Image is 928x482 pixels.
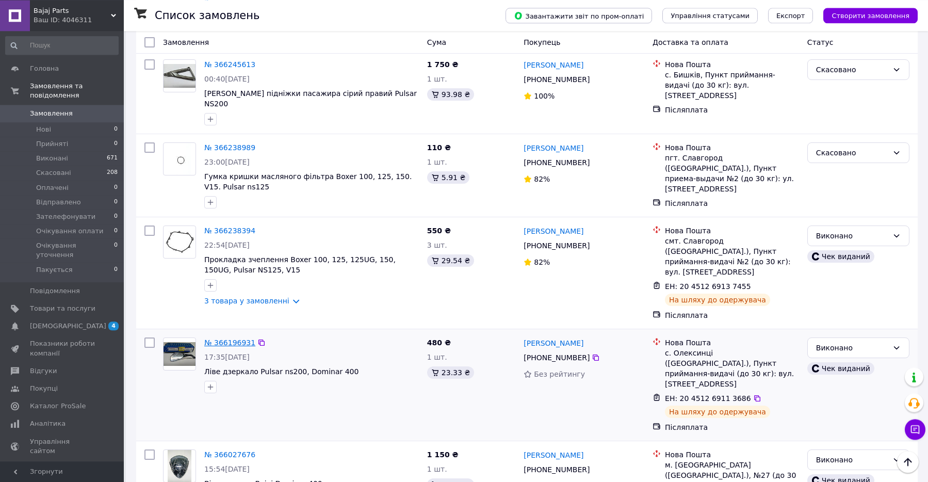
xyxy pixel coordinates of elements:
[30,419,66,428] span: Аналітика
[30,366,57,376] span: Відгуки
[163,226,196,259] a: Фото товару
[665,310,799,320] div: Післяплата
[823,8,918,23] button: Створити замовлення
[204,227,255,235] a: № 366238394
[832,12,909,20] span: Створити замовлення
[114,241,118,260] span: 0
[30,304,95,313] span: Товари та послуги
[524,226,583,236] a: [PERSON_NAME]
[108,322,119,330] span: 4
[30,322,106,331] span: [DEMOGRAPHIC_DATA]
[427,254,474,267] div: 29.54 ₴
[204,255,396,274] a: Прокладка зчеплення Boxer 100, 125, 125UG, 150, 150UG, Pulsar NS125, V15
[164,64,196,88] img: Фото товару
[204,75,250,83] span: 00:40[DATE]
[163,338,196,371] a: Фото товару
[204,60,255,69] a: № 366245613
[427,241,447,249] span: 3 шт.
[905,419,925,440] button: Чат з покупцем
[816,342,888,354] div: Виконано
[114,139,118,149] span: 0
[163,142,196,175] a: Фото товару
[36,168,71,178] span: Скасовані
[114,227,118,236] span: 0
[107,168,118,178] span: 208
[168,143,191,175] img: Фото товару
[30,401,86,411] span: Каталог ProSale
[114,212,118,221] span: 0
[534,175,550,183] span: 82%
[30,286,80,296] span: Повідомлення
[768,8,813,23] button: Експорт
[204,241,250,249] span: 22:54[DATE]
[665,142,799,153] div: Нова Пошта
[427,75,447,83] span: 1 шт.
[522,350,592,365] div: [PHONE_NUMBER]
[30,437,95,456] span: Управління сайтом
[204,353,250,361] span: 17:35[DATE]
[534,92,555,100] span: 100%
[114,125,118,134] span: 0
[665,236,799,277] div: смт. Славгород ([GEOGRAPHIC_DATA].), Пункт приймання-видачі №2 (до 30 кг): вул. [STREET_ADDRESS]
[816,64,888,75] div: Скасовано
[155,9,259,22] h1: Список замовлень
[524,143,583,153] a: [PERSON_NAME]
[897,451,919,473] button: Наверх
[427,38,446,46] span: Cума
[665,226,799,236] div: Нова Пошта
[665,406,770,418] div: На шляху до одержувача
[665,338,799,348] div: Нова Пошта
[36,154,68,163] span: Виконані
[427,451,459,459] span: 1 150 ₴
[524,338,583,348] a: [PERSON_NAME]
[427,171,469,184] div: 5.91 ₴
[163,59,196,92] a: Фото товару
[427,353,447,361] span: 1 шт.
[107,154,118,163] span: 671
[204,89,417,108] a: [PERSON_NAME] підніжки пасажира сірий правий Pulsar NS200
[36,241,114,260] span: Очікування уточнення
[164,231,196,253] img: Фото товару
[163,38,209,46] span: Замовлення
[506,8,652,23] button: Завантажити звіт по пром-оплаті
[204,451,255,459] a: № 366027676
[427,88,474,101] div: 93.98 ₴
[813,11,918,19] a: Створити замовлення
[665,294,770,306] div: На шляху до одержувача
[522,462,592,477] div: [PHONE_NUMBER]
[534,258,550,266] span: 82%
[114,198,118,207] span: 0
[164,342,196,366] img: Фото товару
[30,384,58,393] span: Покупці
[522,72,592,87] div: [PHONE_NUMBER]
[522,238,592,253] div: [PHONE_NUMBER]
[30,82,124,100] span: Замовлення та повідомлення
[665,198,799,208] div: Післяплата
[427,143,451,152] span: 110 ₴
[204,143,255,152] a: № 366238989
[427,227,451,235] span: 550 ₴
[524,60,583,70] a: [PERSON_NAME]
[36,212,95,221] span: Зателефонувати
[30,64,59,73] span: Головна
[524,450,583,460] a: [PERSON_NAME]
[522,155,592,170] div: [PHONE_NUMBER]
[204,367,359,376] a: Ліве дзеркало Pulsar ns200, Dominar 400
[665,59,799,70] div: Нова Пошта
[816,230,888,242] div: Виконано
[114,183,118,192] span: 0
[34,6,111,15] span: Bajaj Parts
[665,394,751,403] span: ЕН: 20 4512 6911 3686
[204,172,412,191] a: Гумка кришки масляного фільтра Boxer 100, 125, 150. V15. Pulsar ns125
[204,465,250,473] span: 15:54[DATE]
[30,109,73,118] span: Замовлення
[807,362,874,375] div: Чек виданий
[665,105,799,115] div: Післяплата
[665,449,799,460] div: Нова Пошта
[427,366,474,379] div: 23.33 ₴
[36,139,68,149] span: Прийняті
[36,125,51,134] span: Нові
[524,38,560,46] span: Покупець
